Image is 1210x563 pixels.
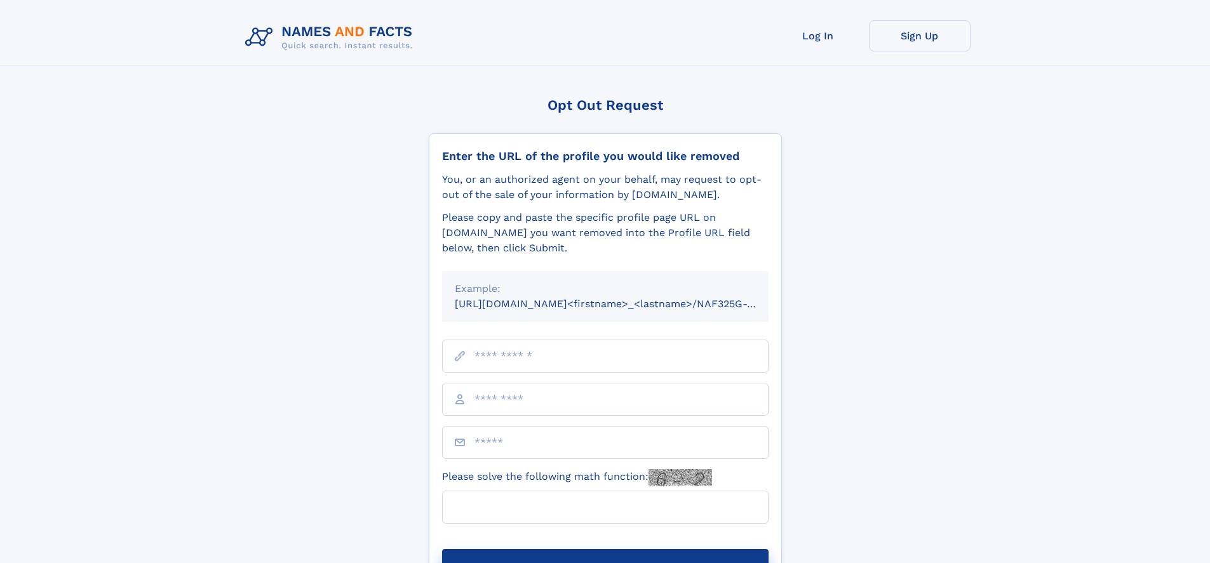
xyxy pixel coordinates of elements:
[240,20,423,55] img: Logo Names and Facts
[442,172,769,202] div: You, or an authorized agent on your behalf, may request to opt-out of the sale of your informatio...
[442,210,769,256] div: Please copy and paste the specific profile page URL on [DOMAIN_NAME] you want removed into the Pr...
[442,469,712,486] label: Please solve the following math function:
[455,298,793,310] small: [URL][DOMAIN_NAME]<firstname>_<lastname>/NAF325G-xxxxxxxx
[455,281,756,296] div: Example:
[767,20,869,51] a: Log In
[429,97,782,113] div: Opt Out Request
[869,20,971,51] a: Sign Up
[442,149,769,163] div: Enter the URL of the profile you would like removed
